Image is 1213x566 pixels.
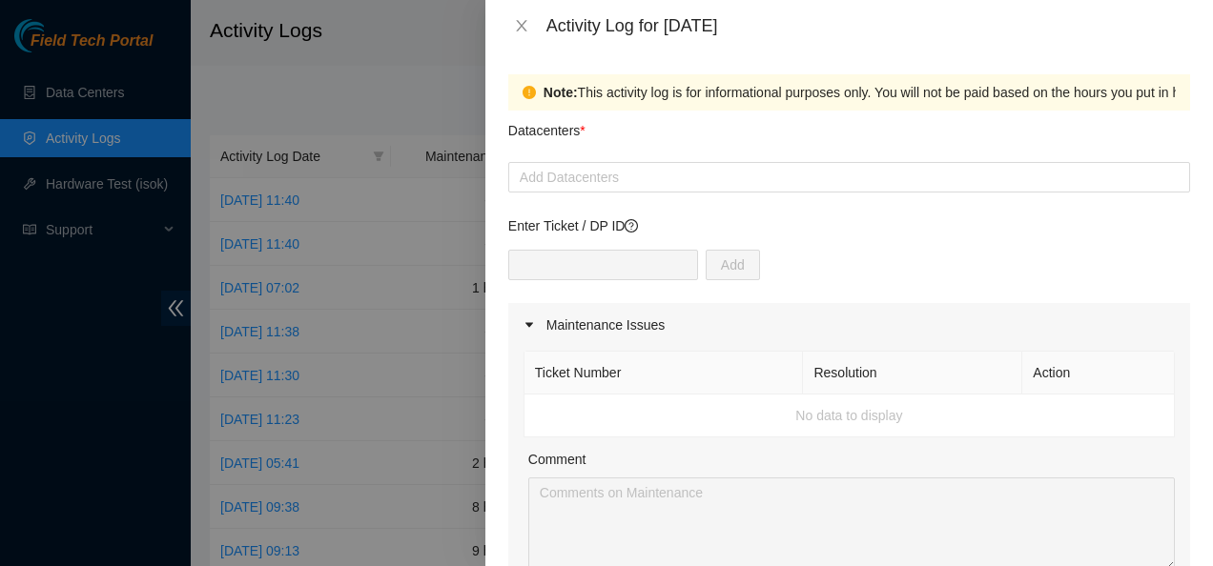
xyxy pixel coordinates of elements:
[528,449,586,470] label: Comment
[546,15,1190,36] div: Activity Log for [DATE]
[1022,352,1175,394] th: Action
[508,111,586,141] p: Datacenters
[524,352,804,394] th: Ticket Number
[508,17,535,35] button: Close
[625,219,638,232] span: question-circle
[544,82,578,103] strong: Note:
[524,394,1175,437] td: No data to display
[523,86,536,99] span: exclamation-circle
[508,303,1190,347] div: Maintenance Issues
[524,319,535,331] span: caret-right
[508,215,1190,236] p: Enter Ticket / DP ID
[706,250,760,280] button: Add
[514,18,529,33] span: close
[803,352,1022,394] th: Resolution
